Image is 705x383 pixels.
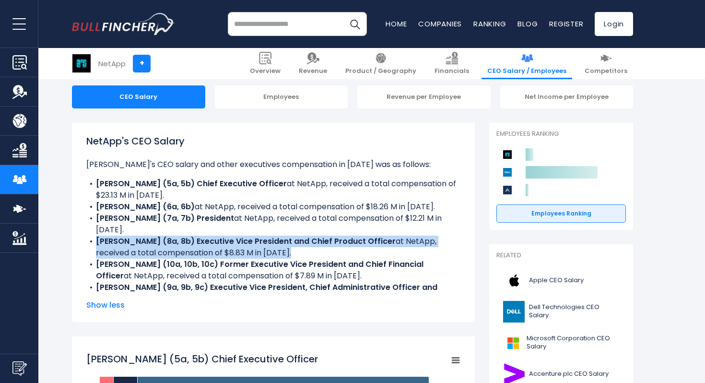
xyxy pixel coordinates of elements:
img: NetApp competitors logo [501,148,514,161]
span: Competitors [585,67,627,75]
button: Search [343,12,367,36]
span: Apple CEO Salary [529,276,584,285]
tspan: [PERSON_NAME] (5a, 5b) Chief Executive Officer [86,352,318,366]
span: Dell Technologies CEO Salary [529,303,620,320]
div: Employees [215,85,348,108]
a: Revenue [293,48,333,79]
a: Overview [244,48,286,79]
a: Login [595,12,633,36]
a: Product / Geography [340,48,422,79]
b: [PERSON_NAME] (7a, 7b) President [96,213,234,224]
a: + [133,55,151,72]
span: Product / Geography [345,67,416,75]
span: Overview [250,67,281,75]
img: Dell Technologies competitors logo [501,166,514,179]
img: MSFT logo [502,332,524,354]
p: Employees Ranking [496,130,626,138]
div: CEO Salary [72,85,205,108]
span: Accenture plc CEO Salary [529,370,609,378]
b: [PERSON_NAME] (10a, 10b, 10c) Former Executive Vice President and Chief Financial Officer [96,259,423,281]
p: [PERSON_NAME]'s CEO salary and other executives compensation in [DATE] was as follows: [86,159,460,170]
a: Register [549,19,583,29]
li: at NetApp, received a total compensation of $18.26 M in [DATE]. [86,201,460,213]
img: Arista Networks competitors logo [501,184,514,196]
img: AAPL logo [502,270,526,291]
b: [PERSON_NAME] (6a, 6b) [96,201,195,212]
a: Ranking [473,19,506,29]
a: Companies [418,19,462,29]
span: Show less [86,299,460,311]
span: Financials [435,67,469,75]
p: Related [496,251,626,260]
li: at NetApp, received a total compensation of $7.89 M in [DATE]. [86,259,460,282]
h1: NetApp's CEO Salary [86,134,460,148]
a: Competitors [579,48,633,79]
a: Microsoft Corporation CEO Salary [496,330,626,356]
a: Financials [429,48,475,79]
a: Blog [517,19,538,29]
img: NTAP logo [72,54,91,72]
a: Employees Ranking [496,204,626,223]
li: at NetApp, received a total compensation of $12.21 M in [DATE]. [86,213,460,236]
div: NetApp [98,58,126,69]
a: Go to homepage [72,13,175,35]
span: Revenue [299,67,327,75]
div: Revenue per Employee [357,85,491,108]
span: CEO Salary / Employees [487,67,566,75]
b: [PERSON_NAME] (9a, 9b, 9c) Executive Vice President, Chief Administrative Officer and Corporate S... [96,282,437,304]
div: Net Income per Employee [500,85,634,108]
a: Home [386,19,407,29]
li: at NetApp, received a total compensation of $5.41 M in [DATE]. [86,282,460,305]
li: at NetApp, received a total compensation of $8.83 M in [DATE]. [86,236,460,259]
img: bullfincher logo [72,13,175,35]
li: at NetApp, received a total compensation of $23.13 M in [DATE]. [86,178,460,201]
a: Dell Technologies CEO Salary [496,299,626,325]
a: CEO Salary / Employees [482,48,572,79]
a: Apple CEO Salary [496,267,626,294]
span: Microsoft Corporation CEO Salary [527,335,620,351]
b: [PERSON_NAME] (8a, 8b) Executive Vice President and Chief Product Officer [96,236,396,247]
img: DELL logo [502,301,526,323]
b: [PERSON_NAME] (5a, 5b) Chief Executive Officer [96,178,287,189]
